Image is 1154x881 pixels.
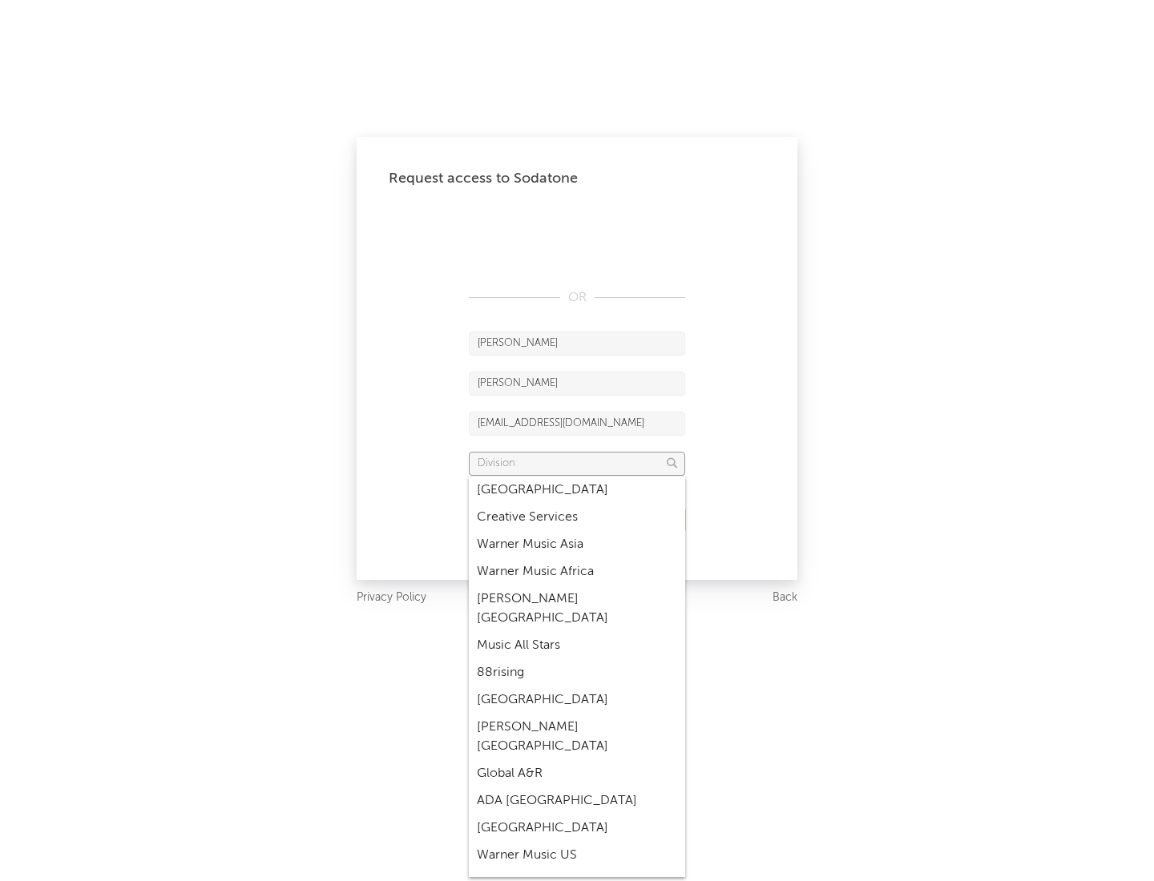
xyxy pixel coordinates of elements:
[469,760,685,787] div: Global A&R
[773,588,797,608] a: Back
[469,477,685,504] div: [GEOGRAPHIC_DATA]
[469,372,685,396] input: Last Name
[469,585,685,632] div: [PERSON_NAME] [GEOGRAPHIC_DATA]
[469,531,685,558] div: Warner Music Asia
[469,815,685,842] div: [GEOGRAPHIC_DATA]
[469,332,685,356] input: First Name
[469,288,685,308] div: OR
[469,632,685,659] div: Music All Stars
[469,714,685,760] div: [PERSON_NAME] [GEOGRAPHIC_DATA]
[469,504,685,531] div: Creative Services
[389,169,765,188] div: Request access to Sodatone
[469,659,685,686] div: 88rising
[469,452,685,476] input: Division
[469,842,685,869] div: Warner Music US
[357,588,426,608] a: Privacy Policy
[469,686,685,714] div: [GEOGRAPHIC_DATA]
[469,787,685,815] div: ADA [GEOGRAPHIC_DATA]
[469,558,685,585] div: Warner Music Africa
[469,412,685,436] input: Email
